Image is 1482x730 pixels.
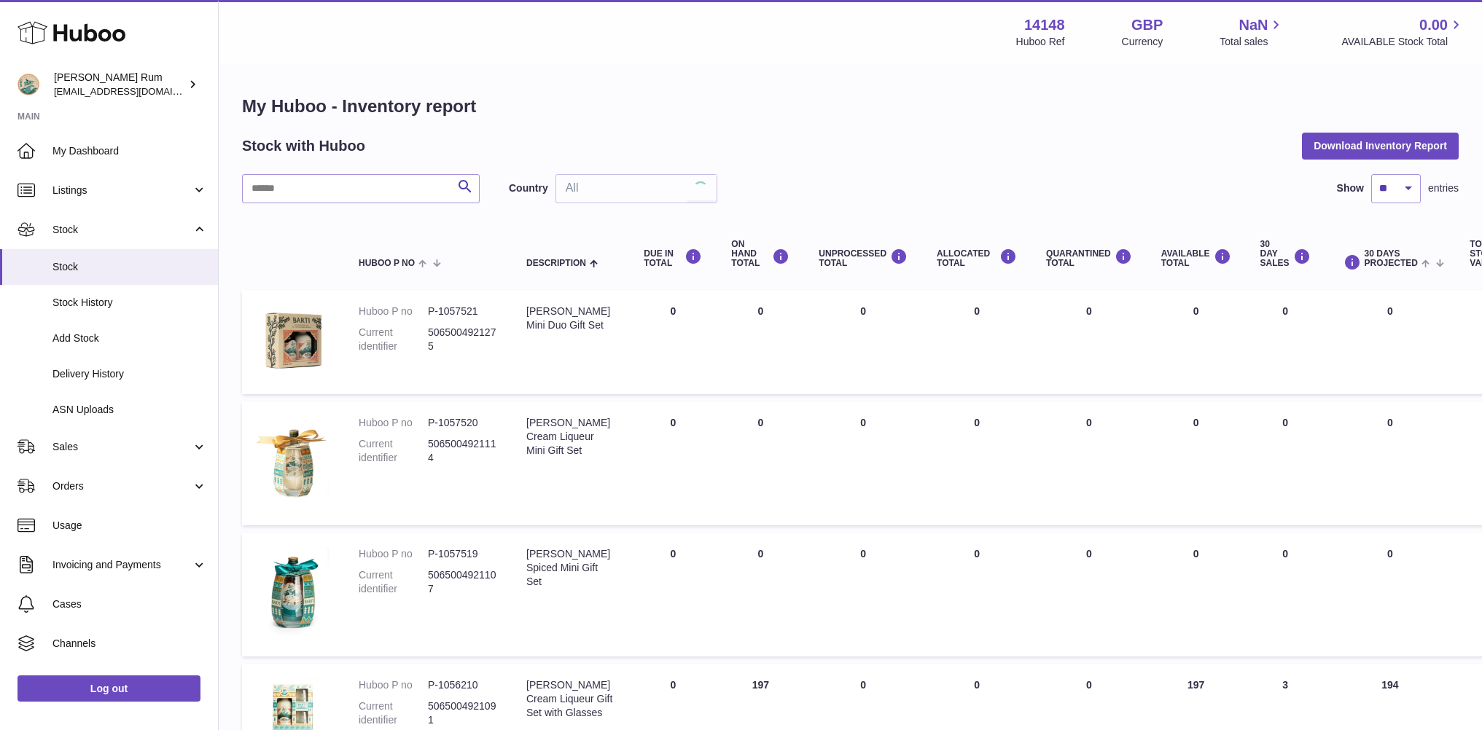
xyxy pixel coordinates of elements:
[629,290,717,394] td: 0
[52,637,207,651] span: Channels
[257,416,329,507] img: product image
[52,403,207,417] span: ASN Uploads
[359,326,428,353] dt: Current identifier
[17,74,39,95] img: mail@bartirum.wales
[428,416,497,430] dd: P-1057520
[428,437,497,465] dd: 5065004921114
[804,533,922,656] td: 0
[526,547,615,589] div: [PERSON_NAME] Spiced Mini Gift Set
[1419,15,1448,35] span: 0.00
[1024,15,1065,35] strong: 14148
[359,437,428,465] dt: Current identifier
[428,678,497,692] dd: P-1056210
[257,547,329,638] img: product image
[1246,290,1325,394] td: 0
[509,181,548,195] label: Country
[922,401,1031,525] td: 0
[1239,15,1268,35] span: NaN
[1365,249,1418,268] span: 30 DAYS PROJECTED
[52,331,207,345] span: Add Stock
[257,305,329,376] img: product image
[242,95,1459,118] h1: My Huboo - Inventory report
[526,259,586,268] span: Description
[526,305,615,332] div: [PERSON_NAME] Mini Duo Gift Set
[17,675,200,702] a: Log out
[922,533,1031,656] td: 0
[1086,679,1092,691] span: 0
[1260,240,1311,269] div: 30 DAY SALES
[52,440,192,454] span: Sales
[359,547,428,561] dt: Huboo P no
[1428,181,1459,195] span: entries
[526,678,615,720] div: [PERSON_NAME] Cream Liqueur Gift Set with Glasses
[359,699,428,727] dt: Current identifier
[1246,401,1325,525] td: 0
[1131,15,1163,35] strong: GBP
[804,290,922,394] td: 0
[52,296,207,310] span: Stock History
[644,248,702,268] div: DUE IN TOTAL
[1325,533,1456,656] td: 0
[922,290,1031,394] td: 0
[1147,290,1246,394] td: 0
[52,558,192,572] span: Invoicing and Payments
[717,290,804,394] td: 0
[1220,35,1284,49] span: Total sales
[1341,15,1465,49] a: 0.00 AVAILABLE Stock Total
[54,71,185,98] div: [PERSON_NAME] Rum
[1325,401,1456,525] td: 0
[52,597,207,611] span: Cases
[359,568,428,596] dt: Current identifier
[428,699,497,727] dd: 5065004921091
[52,223,192,237] span: Stock
[1325,290,1456,394] td: 0
[717,533,804,656] td: 0
[428,547,497,561] dd: P-1057519
[52,479,192,493] span: Orders
[717,401,804,525] td: 0
[52,367,207,381] span: Delivery History
[1246,533,1325,656] td: 0
[1122,35,1163,49] div: Currency
[428,305,497,318] dd: P-1057521
[1086,548,1092,560] span: 0
[1086,305,1092,317] span: 0
[428,326,497,353] dd: 5065004921275
[1161,248,1231,268] div: AVAILABLE Total
[819,248,908,268] div: UNPROCESSED Total
[1147,533,1246,656] td: 0
[428,568,497,596] dd: 5065004921107
[359,416,428,430] dt: Huboo P no
[629,401,717,525] td: 0
[52,184,192,197] span: Listings
[629,533,717,656] td: 0
[526,416,615,458] div: [PERSON_NAME] Cream Liqueur Mini Gift Set
[1147,401,1246,525] td: 0
[52,519,207,533] span: Usage
[1220,15,1284,49] a: NaN Total sales
[359,305,428,318] dt: Huboo P no
[1086,417,1092,428] span: 0
[1337,181,1364,195] label: Show
[731,240,789,269] div: ON HAND Total
[804,401,922,525] td: 0
[359,259,415,268] span: Huboo P no
[937,248,1017,268] div: ALLOCATED Total
[54,85,214,97] span: [EMAIL_ADDRESS][DOMAIN_NAME]
[52,144,207,158] span: My Dashboard
[1341,35,1465,49] span: AVAILABLE Stock Total
[359,678,428,692] dt: Huboo P no
[1016,35,1065,49] div: Huboo Ref
[52,260,207,274] span: Stock
[1046,248,1132,268] div: QUARANTINED Total
[242,136,365,156] h2: Stock with Huboo
[1302,133,1459,159] button: Download Inventory Report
